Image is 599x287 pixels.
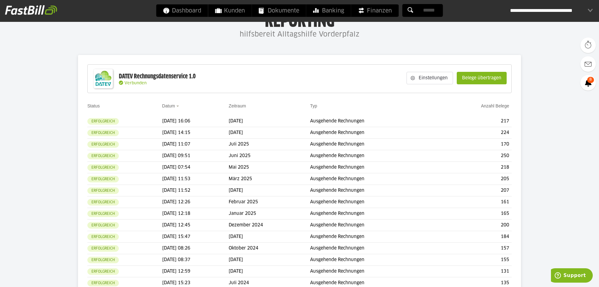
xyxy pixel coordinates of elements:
td: Ausgehende Rechnungen [310,231,439,243]
td: [DATE] 11:07 [162,139,229,150]
sl-button: Einstellungen [407,72,453,84]
td: 161 [439,196,512,208]
td: [DATE] 09:51 [162,150,229,162]
td: 170 [439,139,512,150]
td: [DATE] 07:54 [162,162,229,173]
sl-badge: Erfolgreich [87,234,119,240]
img: sort_desc.gif [176,106,180,107]
td: Ausgehende Rechnungen [310,162,439,173]
sl-badge: Erfolgreich [87,141,119,148]
td: Ausgehende Rechnungen [310,150,439,162]
sl-badge: Erfolgreich [87,187,119,194]
sl-badge: Erfolgreich [87,199,119,205]
td: 217 [439,116,512,127]
td: 218 [439,162,512,173]
span: 8 [587,77,594,83]
a: 8 [580,75,596,91]
td: Dezember 2024 [229,220,310,231]
sl-badge: Erfolgreich [87,130,119,136]
td: Februar 2025 [229,196,310,208]
span: Banking [313,4,344,17]
td: [DATE] [229,254,310,266]
td: 200 [439,220,512,231]
iframe: Öffnet ein Widget, in dem Sie weitere Informationen finden [551,268,593,284]
td: Ausgehende Rechnungen [310,185,439,196]
td: Ausgehende Rechnungen [310,196,439,208]
sl-badge: Erfolgreich [87,257,119,263]
td: Ausgehende Rechnungen [310,116,439,127]
td: 184 [439,231,512,243]
td: 165 [439,208,512,220]
span: Kunden [215,4,245,17]
td: [DATE] 12:45 [162,220,229,231]
td: [DATE] 14:15 [162,127,229,139]
td: [DATE] [229,185,310,196]
a: Dokumente [252,4,306,17]
td: [DATE] 08:37 [162,254,229,266]
sl-badge: Erfolgreich [87,222,119,229]
sl-badge: Erfolgreich [87,153,119,159]
td: [DATE] [229,266,310,277]
a: Kunden [208,4,252,17]
td: [DATE] 12:26 [162,196,229,208]
td: Ausgehende Rechnungen [310,266,439,277]
td: Ausgehende Rechnungen [310,254,439,266]
span: Finanzen [358,4,392,17]
td: [DATE] 11:53 [162,173,229,185]
td: Ausgehende Rechnungen [310,173,439,185]
sl-badge: Erfolgreich [87,118,119,125]
a: Dashboard [156,4,208,17]
td: Juni 2025 [229,150,310,162]
sl-badge: Erfolgreich [87,280,119,286]
td: Januar 2025 [229,208,310,220]
sl-badge: Erfolgreich [87,164,119,171]
div: DATEV Rechnungsdatenservice 1.0 [119,72,196,81]
span: Dokumente [259,4,299,17]
td: Ausgehende Rechnungen [310,139,439,150]
sl-badge: Erfolgreich [87,268,119,275]
td: 207 [439,185,512,196]
td: Ausgehende Rechnungen [310,243,439,254]
td: [DATE] 11:52 [162,185,229,196]
td: [DATE] 12:18 [162,208,229,220]
span: Verbunden [124,81,147,85]
td: Ausgehende Rechnungen [310,220,439,231]
sl-badge: Erfolgreich [87,210,119,217]
td: 155 [439,254,512,266]
span: Dashboard [163,4,201,17]
img: fastbill_logo_white.png [5,5,57,15]
td: Juli 2025 [229,139,310,150]
a: Typ [310,103,317,108]
sl-button: Belege übertragen [457,72,507,84]
td: 131 [439,266,512,277]
td: [DATE] 16:06 [162,116,229,127]
td: [DATE] [229,116,310,127]
td: Ausgehende Rechnungen [310,208,439,220]
sl-badge: Erfolgreich [87,176,119,182]
td: 205 [439,173,512,185]
td: [DATE] 12:59 [162,266,229,277]
td: Ausgehende Rechnungen [310,127,439,139]
td: März 2025 [229,173,310,185]
td: 157 [439,243,512,254]
a: Anzahl Belege [481,103,509,108]
a: Finanzen [351,4,399,17]
td: 224 [439,127,512,139]
td: [DATE] 15:47 [162,231,229,243]
a: Status [87,103,100,108]
td: [DATE] [229,231,310,243]
sl-badge: Erfolgreich [87,245,119,252]
td: 250 [439,150,512,162]
td: [DATE] 08:26 [162,243,229,254]
img: DATEV-Datenservice Logo [91,66,116,91]
a: Zeitraum [229,103,246,108]
td: Mai 2025 [229,162,310,173]
td: [DATE] [229,127,310,139]
a: Datum [162,103,175,108]
a: Banking [306,4,351,17]
td: Oktober 2024 [229,243,310,254]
